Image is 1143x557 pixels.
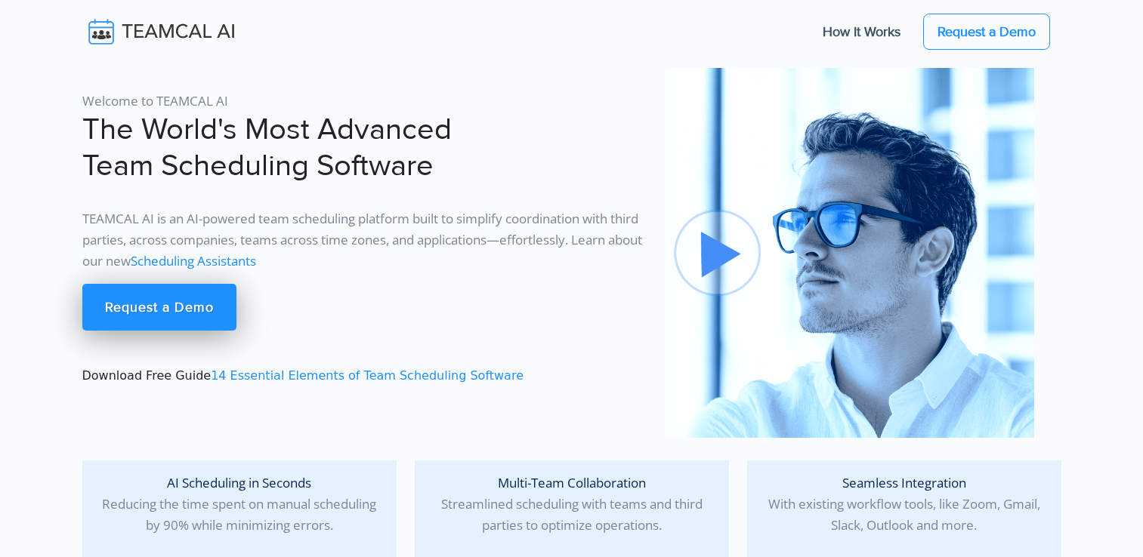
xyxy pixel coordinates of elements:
[73,68,655,438] div: Download Free Guide
[82,208,646,272] p: TEAMCAL AI is an AI-powered team scheduling platform built to simplify coordination with third pa...
[759,472,1049,536] p: With existing workflow tools, like Zoom, Gmail, Slack, Outlook and more.
[427,472,717,536] p: Streamlined scheduling with teams and third parties to optimize operations.
[82,91,646,112] p: Welcome to TEAMCAL AI
[211,368,524,383] a: 14 Essential Elements of Team Scheduling Software
[923,14,1050,50] a: Request a Demo
[167,474,311,491] span: AI Scheduling in Seconds
[94,472,385,536] p: Reducing the time spent on manual scheduling by 90% while minimizing errors.
[131,252,256,269] a: Scheduling Assistants
[808,16,916,48] a: How It Works
[664,68,1034,438] img: pic
[498,474,646,491] span: Multi-Team Collaboration
[82,112,646,184] h1: The World's Most Advanced Team Scheduling Software
[842,474,966,491] span: Seamless Integration
[82,284,236,331] a: Request a Demo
